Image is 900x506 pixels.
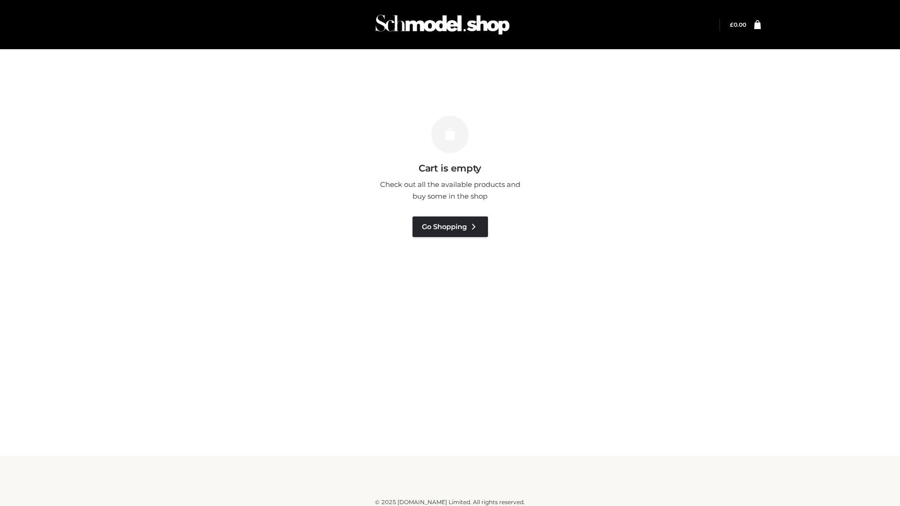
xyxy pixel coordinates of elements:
[412,216,488,237] a: Go Shopping
[375,179,525,202] p: Check out all the available products and buy some in the shop
[730,21,746,28] bdi: 0.00
[730,21,746,28] a: £0.00
[160,163,740,174] h3: Cart is empty
[730,21,734,28] span: £
[372,6,513,43] img: Schmodel Admin 964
